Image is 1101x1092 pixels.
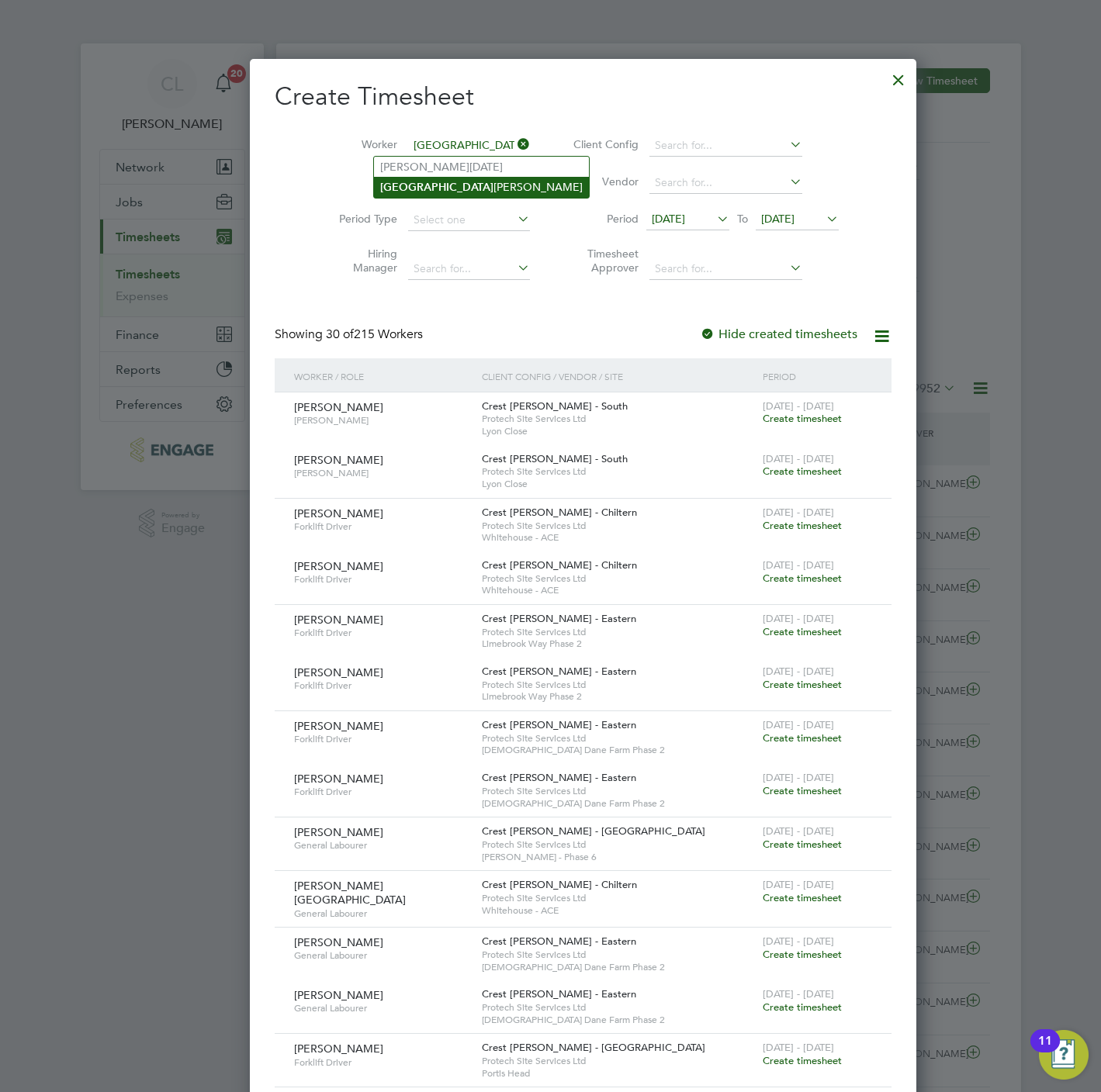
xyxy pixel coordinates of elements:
label: Period [569,212,639,226]
div: Worker / Role [290,358,478,394]
span: Protech Site Services Ltd [482,679,755,691]
span: [PERSON_NAME] [294,665,383,679]
div: Client Config / Vendor / Site [478,358,759,394]
span: Protech Site Services Ltd [482,413,755,425]
span: Create timesheet [763,519,842,532]
span: Create timesheet [763,838,842,851]
span: [PERSON_NAME] [294,400,383,414]
span: Portis Head [482,1067,755,1080]
span: Crest [PERSON_NAME] - Eastern [482,935,636,948]
span: [DATE] - [DATE] [763,824,834,838]
label: Worker [327,137,397,151]
span: [DATE] - [DATE] [763,771,834,784]
span: [DATE] - [DATE] [763,878,834,891]
span: [DEMOGRAPHIC_DATA] Dane Farm Phase 2 [482,797,755,810]
span: [DATE] [652,212,685,226]
span: General Labourer [294,907,470,920]
span: Protech Site Services Ltd [482,626,755,638]
span: Protech Site Services Ltd [482,1001,755,1014]
span: Create timesheet [763,412,842,425]
span: [DATE] - [DATE] [763,452,834,465]
input: Search for... [649,135,802,157]
span: Protech Site Services Ltd [482,785,755,797]
span: [DATE] - [DATE] [763,987,834,1000]
span: Forklift Driver [294,679,470,692]
span: Whitehouse - ACE [482,904,755,917]
span: Crest [PERSON_NAME] - Chiltern [482,878,637,891]
span: 215 Workers [326,327,423,342]
input: Search for... [649,258,802,280]
span: [PERSON_NAME] [294,506,383,520]
span: Crest [PERSON_NAME] - South [482,452,628,465]
span: Crest [PERSON_NAME] - [GEOGRAPHIC_DATA] [482,1041,705,1054]
span: [DATE] - [DATE] [763,558,834,572]
b: [GEOGRAPHIC_DATA] [380,181,493,194]
span: Limebrook Way Phase 2 [482,690,755,703]
span: Create timesheet [763,678,842,691]
span: Forklift Driver [294,627,470,639]
li: [PERSON_NAME] [374,177,589,198]
div: 11 [1038,1041,1052,1061]
span: Lyon Close [482,478,755,490]
span: [PERSON_NAME] [294,467,470,479]
label: Site [327,175,397,188]
span: [DATE] - [DATE] [763,506,834,519]
span: Crest [PERSON_NAME] - [GEOGRAPHIC_DATA] [482,824,705,838]
span: Whitehouse - ACE [482,531,755,544]
span: Forklift Driver [294,786,470,798]
span: To [732,209,753,229]
span: Create timesheet [763,572,842,585]
span: Forklift Driver [294,1056,470,1069]
span: Create timesheet [763,1000,842,1014]
span: [PERSON_NAME] [294,772,383,786]
span: [DEMOGRAPHIC_DATA] Dane Farm Phase 2 [482,1014,755,1026]
span: Forklift Driver [294,520,470,533]
span: Create timesheet [763,891,842,904]
span: [PERSON_NAME] [294,414,470,427]
span: Create timesheet [763,948,842,961]
span: [DATE] - [DATE] [763,935,834,948]
span: [DEMOGRAPHIC_DATA] Dane Farm Phase 2 [482,961,755,973]
label: Vendor [569,175,639,188]
label: Client Config [569,137,639,151]
span: Crest [PERSON_NAME] - Eastern [482,718,636,731]
span: Protech Site Services Ltd [482,732,755,745]
span: General Labourer [294,1002,470,1014]
span: Crest [PERSON_NAME] - Chiltern [482,506,637,519]
span: [DATE] - [DATE] [763,399,834,413]
div: Period [759,358,876,394]
span: Crest [PERSON_NAME] - Eastern [482,612,636,625]
span: Limebrook Way Phase 2 [482,638,755,650]
span: [DEMOGRAPHIC_DATA] Dane Farm Phase 2 [482,744,755,756]
span: Crest [PERSON_NAME] - Eastern [482,987,636,1000]
span: [DATE] - [DATE] [763,612,834,625]
input: Select one [408,209,530,231]
span: [PERSON_NAME][GEOGRAPHIC_DATA] [294,879,406,907]
span: Create timesheet [763,465,842,478]
span: [PERSON_NAME] [294,988,383,1002]
label: Period Type [327,212,397,226]
span: 30 of [326,327,354,342]
button: Open Resource Center, 11 new notifications [1039,1030,1089,1080]
span: [DATE] - [DATE] [763,718,834,731]
span: Lyon Close [482,425,755,437]
label: Hiring Manager [327,247,397,275]
span: [PERSON_NAME] [294,935,383,949]
span: Protech Site Services Ltd [482,838,755,851]
label: Hide created timesheets [700,327,857,342]
span: Create timesheet [763,731,842,745]
span: [PERSON_NAME] [294,719,383,733]
h2: Create Timesheet [275,81,892,113]
div: Showing [275,327,426,343]
span: Protech Site Services Ltd [482,949,755,961]
span: [DATE] - [DATE] [763,665,834,678]
span: Whitehouse - ACE [482,584,755,596]
span: Protech Site Services Ltd [482,465,755,478]
span: Protech Site Services Ltd [482,520,755,532]
span: Create timesheet [763,784,842,797]
span: [PERSON_NAME] [294,613,383,627]
span: [DATE] - [DATE] [763,1041,834,1054]
span: [PERSON_NAME] - Phase 6 [482,851,755,863]
span: Crest [PERSON_NAME] - Chiltern [482,558,637,572]
li: [PERSON_NAME][DATE] [374,157,589,177]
